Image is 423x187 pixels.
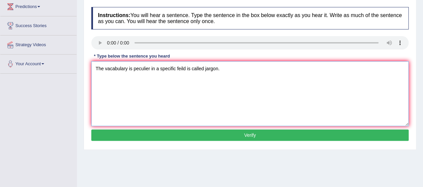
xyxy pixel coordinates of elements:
[91,7,409,29] h4: You will hear a sentence. Type the sentence in the box below exactly as you hear it. Write as muc...
[91,53,173,59] div: * Type below the sentence you heard
[91,129,409,141] button: Verify
[0,55,77,71] a: Your Account
[98,12,130,18] b: Instructions:
[0,35,77,52] a: Strategy Videos
[0,16,77,33] a: Success Stories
